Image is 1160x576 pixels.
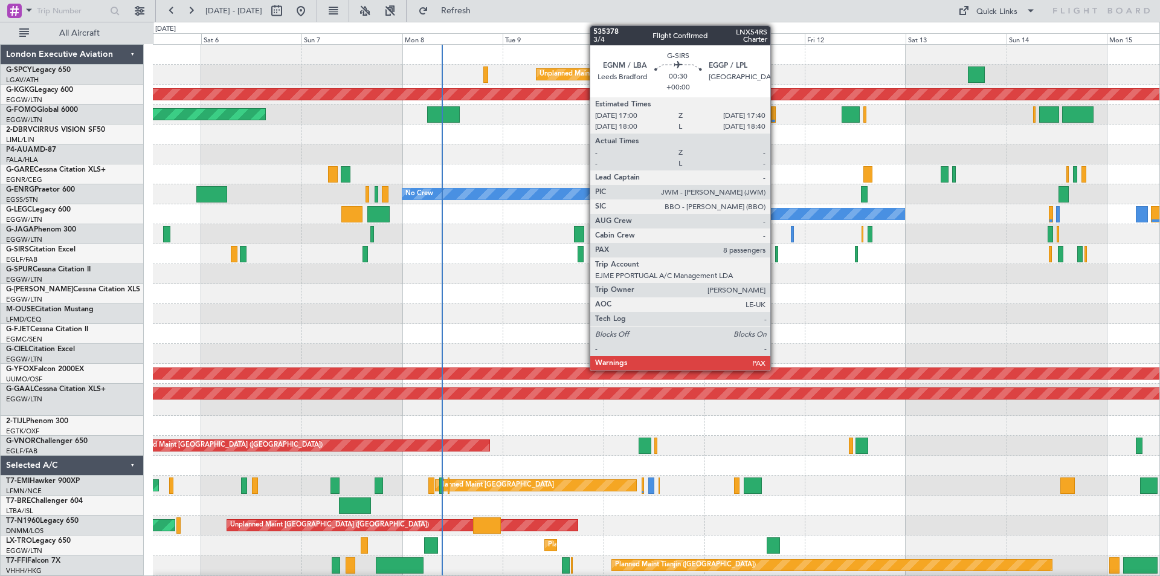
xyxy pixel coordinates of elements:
[6,557,27,565] span: T7-FFI
[540,65,735,83] div: Unplanned Maint [GEOGRAPHIC_DATA] ([PERSON_NAME] Intl)
[6,517,79,525] a: T7-N1960Legacy 650
[503,33,604,44] div: Tue 9
[6,427,39,436] a: EGTK/OXF
[6,366,84,373] a: G-YFOXFalcon 2000EX
[6,497,31,505] span: T7-BRE
[952,1,1042,21] button: Quick Links
[6,306,94,313] a: M-OUSECitation Mustang
[230,516,429,534] div: Unplanned Maint [GEOGRAPHIC_DATA] ([GEOGRAPHIC_DATA])
[704,33,805,44] div: Thu 11
[976,6,1017,18] div: Quick Links
[132,436,323,455] div: Planned Maint [GEOGRAPHIC_DATA] ([GEOGRAPHIC_DATA])
[402,33,503,44] div: Mon 8
[6,537,32,545] span: LX-TRO
[6,215,42,224] a: EGGW/LTN
[6,346,75,353] a: G-CIELCitation Excel
[13,24,131,43] button: All Aircraft
[6,86,34,94] span: G-KGKG
[604,33,704,44] div: Wed 10
[6,346,28,353] span: G-CIEL
[6,335,42,344] a: EGMC/SEN
[707,205,728,223] div: Owner
[6,326,30,333] span: G-FJET
[6,517,40,525] span: T7-N1960
[6,326,88,333] a: G-FJETCessna Citation II
[6,286,73,293] span: G-[PERSON_NAME]
[6,66,71,74] a: G-SPCYLegacy 650
[155,24,176,34] div: [DATE]
[37,2,106,20] input: Trip Number
[6,146,33,154] span: P4-AUA
[6,477,30,485] span: T7-EMI
[6,226,76,233] a: G-JAGAPhenom 300
[6,506,33,516] a: LTBA/ISL
[6,286,140,293] a: G-[PERSON_NAME]Cessna Citation XLS
[6,235,42,244] a: EGGW/LTN
[6,106,37,114] span: G-FOMO
[201,33,302,44] div: Sat 6
[6,166,34,173] span: G-GARE
[6,66,32,74] span: G-SPCY
[6,526,43,536] a: DNMM/LOS
[548,536,627,554] div: Planned Maint Dusseldorf
[6,76,39,85] a: LGAV/ATH
[6,438,36,445] span: G-VNOR
[6,186,34,193] span: G-ENRG
[6,206,32,213] span: G-LEGC
[6,86,73,94] a: G-KGKGLegacy 600
[6,95,42,105] a: EGGW/LTN
[405,185,433,203] div: No Crew
[6,355,42,364] a: EGGW/LTN
[205,5,262,16] span: [DATE] - [DATE]
[6,447,37,456] a: EGLF/FAB
[6,366,34,373] span: G-YFOX
[301,33,402,44] div: Sun 7
[1007,33,1107,44] div: Sun 14
[6,566,42,575] a: VHHH/HKG
[6,135,34,144] a: LIML/LIN
[6,497,83,505] a: T7-BREChallenger 604
[6,315,41,324] a: LFMD/CEQ
[6,186,75,193] a: G-ENRGPraetor 600
[6,266,91,273] a: G-SPURCessna Citation II
[6,395,42,404] a: EGGW/LTN
[6,418,68,425] a: 2-TIJLPhenom 300
[6,206,71,213] a: G-LEGCLegacy 600
[6,246,29,253] span: G-SIRS
[6,557,60,565] a: T7-FFIFalcon 7X
[6,115,42,125] a: EGGW/LTN
[6,546,42,555] a: EGGW/LTN
[906,33,1007,44] div: Sat 13
[431,7,482,15] span: Refresh
[6,146,56,154] a: P4-AUAMD-87
[6,195,38,204] a: EGSS/STN
[6,487,42,496] a: LFMN/NCE
[413,1,485,21] button: Refresh
[6,175,42,184] a: EGNR/CEG
[6,155,38,164] a: FALA/HLA
[6,477,80,485] a: T7-EMIHawker 900XP
[6,106,78,114] a: G-FOMOGlobal 6000
[31,29,127,37] span: All Aircraft
[6,226,34,233] span: G-JAGA
[6,386,34,393] span: G-GAAL
[6,306,35,313] span: M-OUSE
[6,126,33,134] span: 2-DBRV
[805,33,906,44] div: Fri 12
[6,126,105,134] a: 2-DBRVCIRRUS VISION SF50
[6,246,76,253] a: G-SIRSCitation Excel
[6,438,88,445] a: G-VNORChallenger 650
[439,476,554,494] div: Planned Maint [GEOGRAPHIC_DATA]
[6,537,71,545] a: LX-TROLegacy 650
[6,295,42,304] a: EGGW/LTN
[615,556,756,574] div: Planned Maint Tianjin ([GEOGRAPHIC_DATA])
[6,375,42,384] a: UUMO/OSF
[6,275,42,284] a: EGGW/LTN
[6,418,26,425] span: 2-TIJL
[6,166,106,173] a: G-GARECessna Citation XLS+
[6,386,106,393] a: G-GAALCessna Citation XLS+
[6,255,37,264] a: EGLF/FAB
[6,266,33,273] span: G-SPUR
